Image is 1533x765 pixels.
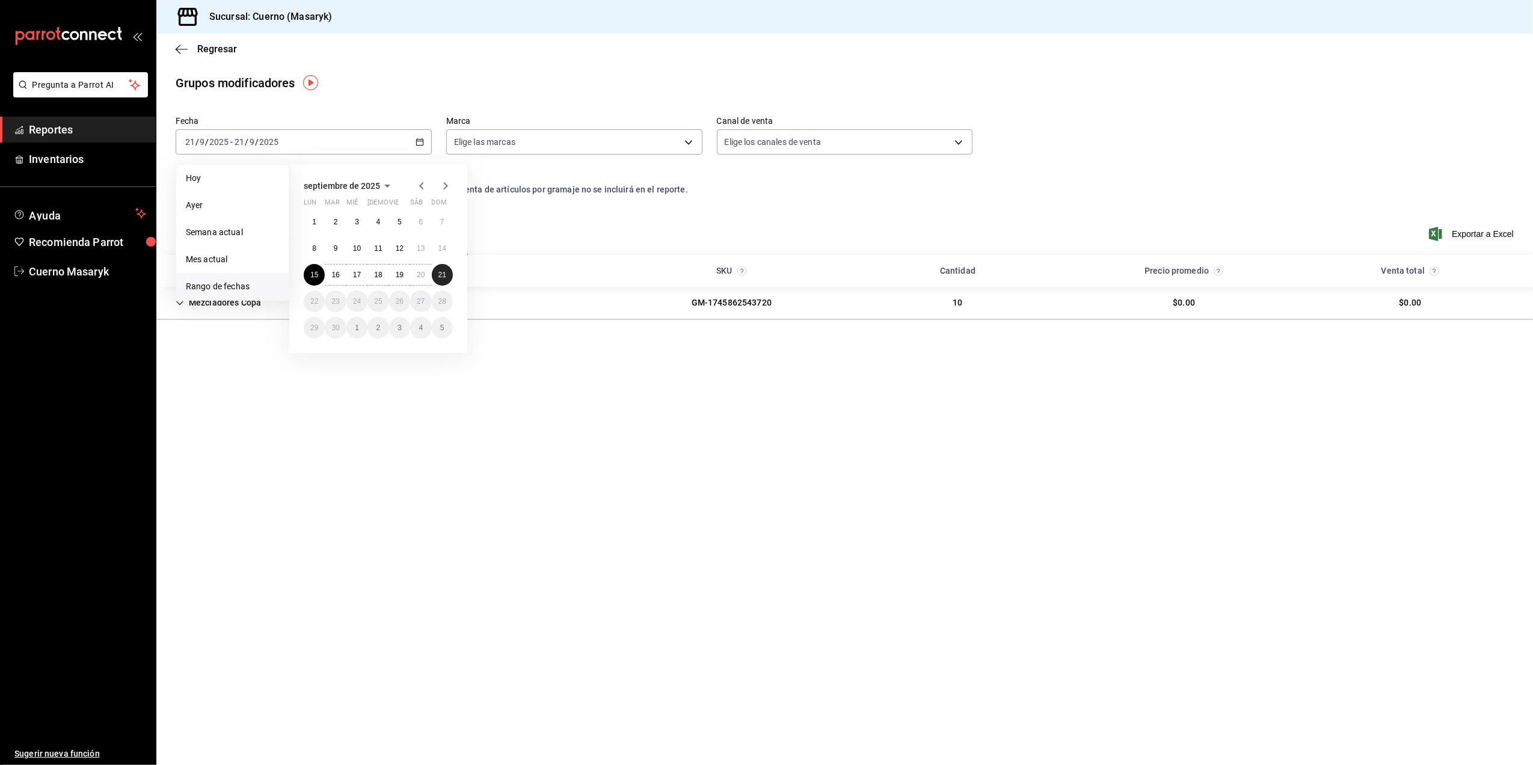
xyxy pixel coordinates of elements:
button: 2 de septiembre de 2025 [325,211,346,233]
span: Elige las marcas [454,136,515,148]
button: 10 de septiembre de 2025 [346,238,367,259]
button: 28 de septiembre de 2025 [432,290,453,312]
button: 7 de septiembre de 2025 [432,211,453,233]
button: 27 de septiembre de 2025 [410,290,431,312]
span: Pregunta a Parrot AI [32,79,129,91]
button: 17 de septiembre de 2025 [346,264,367,286]
p: Nota [176,169,1514,183]
button: 20 de septiembre de 2025 [410,264,431,286]
span: Regresar [197,43,237,55]
button: 24 de septiembre de 2025 [346,290,367,312]
button: 29 de septiembre de 2025 [304,317,325,339]
button: 15 de septiembre de 2025 [304,264,325,286]
div: Container [156,255,1533,320]
button: septiembre de 2025 [304,179,395,193]
a: Pregunta a Parrot AI [8,87,148,100]
svg: Los grupos modificadores y las opciones se agruparán por SKU; se mostrará el primer creado. [737,266,747,276]
abbr: sábado [410,198,423,211]
label: Marca [446,117,702,126]
span: Ayer [186,199,279,212]
abbr: 20 de septiembre de 2025 [417,271,425,279]
button: open_drawer_menu [132,31,142,41]
span: Sugerir nueva función [14,748,146,760]
abbr: 13 de septiembre de 2025 [417,244,425,253]
img: Tooltip marker [303,75,318,90]
span: Recomienda Parrot [29,234,146,250]
abbr: domingo [432,198,447,211]
button: 8 de septiembre de 2025 [304,238,325,259]
abbr: 9 de septiembre de 2025 [334,244,338,253]
abbr: 21 de septiembre de 2025 [438,271,446,279]
div: Grupos modificadores [176,74,295,92]
input: -- [249,137,255,147]
input: -- [185,137,195,147]
div: HeadCell [166,260,618,282]
button: 25 de septiembre de 2025 [367,290,389,312]
button: 30 de septiembre de 2025 [325,317,346,339]
div: Head [156,255,1533,287]
div: Cell [943,292,972,314]
input: ---- [209,137,229,147]
svg: Precio promedio = total de grupos modificadores / cantidad [1214,266,1223,276]
button: 19 de septiembre de 2025 [389,264,410,286]
div: HeadCell [618,260,844,282]
h3: Sucursal: Cuerno (Masaryk) [200,10,332,24]
span: septiembre de 2025 [304,181,380,191]
abbr: 24 de septiembre de 2025 [353,297,361,306]
abbr: 15 de septiembre de 2025 [310,271,318,279]
div: Cell [1390,292,1431,314]
button: Exportar a Excel [1431,227,1514,241]
button: 3 de octubre de 2025 [389,317,410,339]
abbr: lunes [304,198,316,211]
abbr: 12 de septiembre de 2025 [396,244,404,253]
button: 18 de septiembre de 2025 [367,264,389,286]
span: Semana actual [186,226,279,239]
button: 23 de septiembre de 2025 [325,290,346,312]
button: 14 de septiembre de 2025 [432,238,453,259]
div: HeadCell [1071,260,1297,282]
button: 21 de septiembre de 2025 [432,264,453,286]
button: 4 de septiembre de 2025 [367,211,389,233]
button: 6 de septiembre de 2025 [410,211,431,233]
abbr: 25 de septiembre de 2025 [374,297,382,306]
abbr: 8 de septiembre de 2025 [312,244,316,253]
button: 4 de octubre de 2025 [410,317,431,339]
span: Rango de fechas [186,280,279,293]
input: -- [199,137,205,147]
span: Elige los canales de venta [725,136,821,148]
button: 16 de septiembre de 2025 [325,264,346,286]
abbr: 19 de septiembre de 2025 [396,271,404,279]
span: - [230,137,233,147]
span: / [245,137,248,147]
button: 2 de octubre de 2025 [367,317,389,339]
div: Los artículos del listado no incluyen [176,183,1514,196]
abbr: viernes [389,198,399,211]
span: Reportes [29,121,146,138]
abbr: 18 de septiembre de 2025 [374,271,382,279]
button: 22 de septiembre de 2025 [304,290,325,312]
abbr: jueves [367,198,438,211]
abbr: 2 de septiembre de 2025 [334,218,338,226]
abbr: 11 de septiembre de 2025 [374,244,382,253]
svg: Venta total de las opciones, agrupadas por grupo modificador. [1430,266,1439,276]
div: HeadCell [844,260,1071,282]
div: HeadCell [1297,260,1523,282]
abbr: 5 de septiembre de 2025 [398,218,402,226]
button: 13 de septiembre de 2025 [410,238,431,259]
abbr: 26 de septiembre de 2025 [396,297,404,306]
abbr: 30 de septiembre de 2025 [331,324,339,332]
span: Inventarios [29,151,146,167]
div: Cell [166,292,271,314]
abbr: martes [325,198,339,211]
span: Ayuda [29,206,131,221]
button: 3 de septiembre de 2025 [346,211,367,233]
button: Regresar [176,43,237,55]
abbr: 3 de septiembre de 2025 [355,218,359,226]
abbr: 23 de septiembre de 2025 [331,297,339,306]
abbr: 6 de septiembre de 2025 [419,218,423,226]
abbr: 4 de octubre de 2025 [419,324,423,332]
button: Pregunta a Parrot AI [13,72,148,97]
input: -- [234,137,245,147]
